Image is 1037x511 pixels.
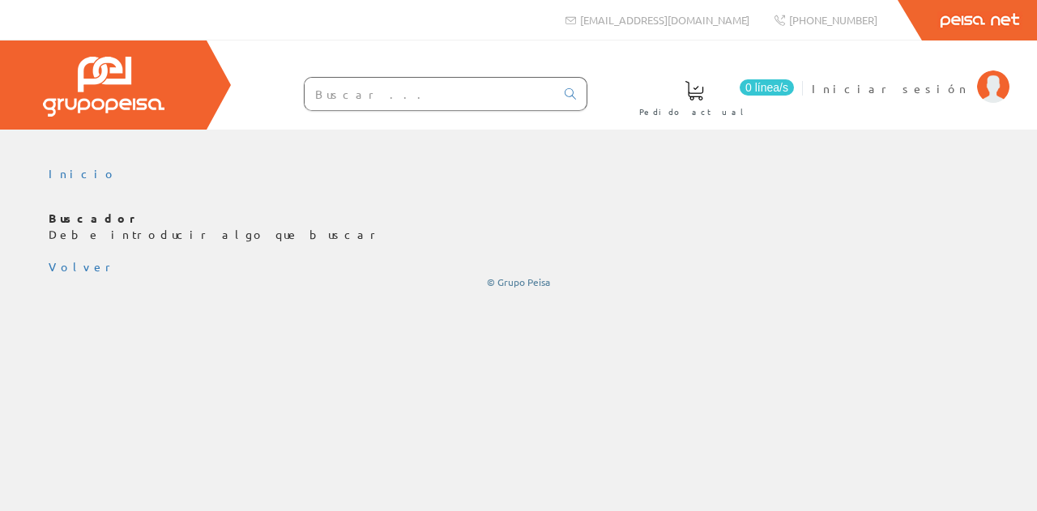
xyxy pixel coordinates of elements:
[305,78,555,110] input: Buscar ...
[49,211,988,243] p: Debe introducir algo que buscar
[49,166,117,181] a: Inicio
[639,104,749,120] span: Pedido actual
[740,79,794,96] span: 0 línea/s
[812,67,1009,83] a: Iniciar sesión
[580,13,749,27] span: [EMAIL_ADDRESS][DOMAIN_NAME]
[49,211,142,225] b: Buscador
[49,275,988,289] div: © Grupo Peisa
[49,259,117,274] a: Volver
[789,13,877,27] span: [PHONE_NUMBER]
[43,57,164,117] img: Grupo Peisa
[812,80,969,96] span: Iniciar sesión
